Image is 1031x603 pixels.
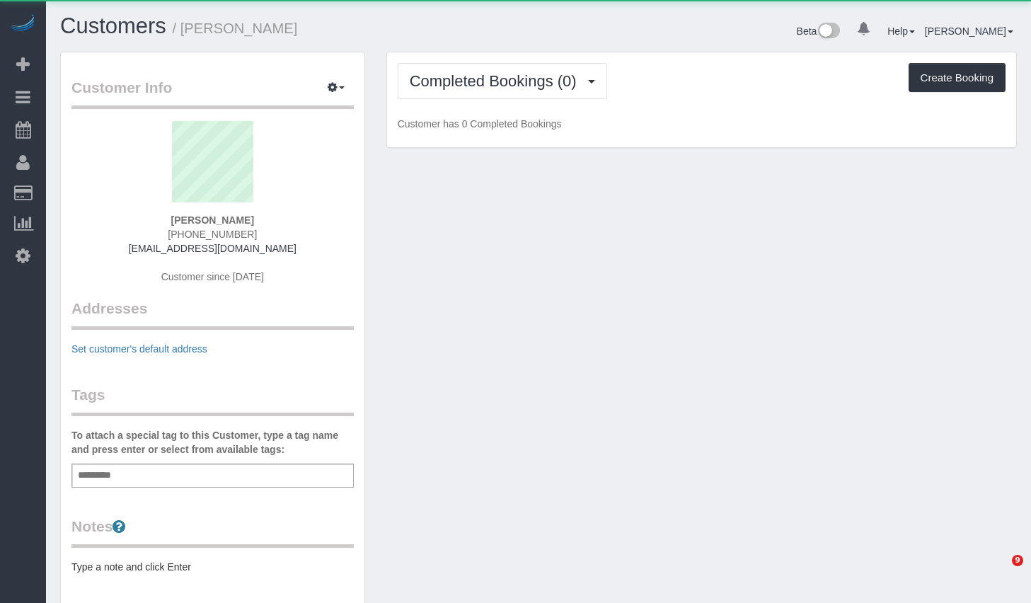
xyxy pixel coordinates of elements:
span: Completed Bookings (0) [410,72,584,90]
pre: Type a note and click Enter [71,560,354,574]
button: Completed Bookings (0) [398,63,607,99]
legend: Customer Info [71,77,354,109]
a: Beta [797,25,841,37]
a: [EMAIL_ADDRESS][DOMAIN_NAME] [129,243,296,254]
img: New interface [817,23,840,41]
span: 9 [1012,555,1023,566]
small: / [PERSON_NAME] [173,21,298,36]
img: Automaid Logo [8,14,37,34]
a: Set customer's default address [71,343,207,355]
legend: Tags [71,384,354,416]
a: Customers [60,13,166,38]
span: [PHONE_NUMBER] [168,229,257,240]
legend: Notes [71,516,354,548]
span: Customer since [DATE] [161,271,264,282]
a: Help [887,25,915,37]
strong: [PERSON_NAME] [171,214,254,226]
button: Create Booking [909,63,1006,93]
iframe: Intercom live chat [983,555,1017,589]
p: Customer has 0 Completed Bookings [398,117,1006,131]
a: [PERSON_NAME] [925,25,1013,37]
label: To attach a special tag to this Customer, type a tag name and press enter or select from availabl... [71,428,354,456]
